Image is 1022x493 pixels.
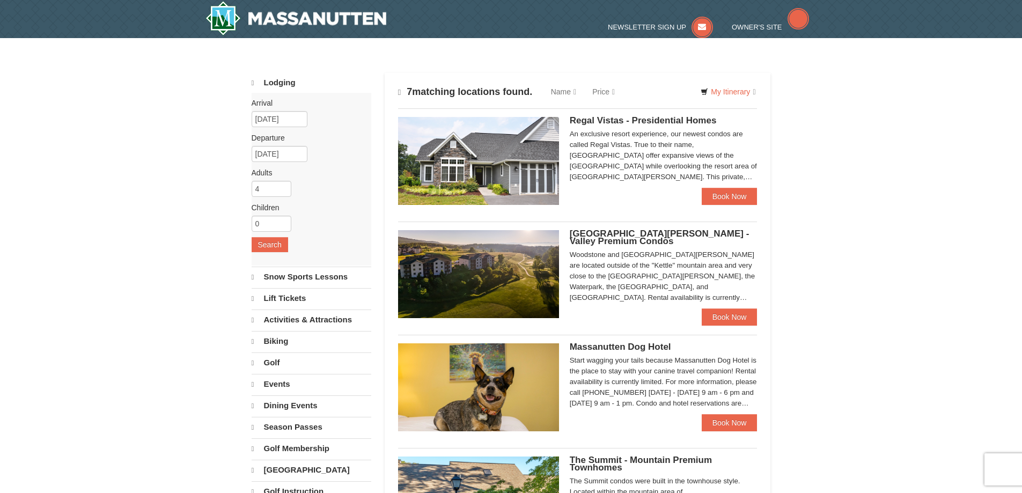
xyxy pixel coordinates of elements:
[252,267,371,287] a: Snow Sports Lessons
[732,23,809,31] a: Owner's Site
[398,230,559,318] img: 19219041-4-ec11c166.jpg
[205,1,387,35] a: Massanutten Resort
[570,355,758,409] div: Start wagging your tails because Massanutten Dog Hotel is the place to stay with your canine trav...
[702,188,758,205] a: Book Now
[570,455,712,473] span: The Summit - Mountain Premium Townhomes
[252,237,288,252] button: Search
[608,23,713,31] a: Newsletter Sign Up
[398,117,559,205] img: 19218991-1-902409a9.jpg
[543,81,584,102] a: Name
[570,115,717,126] span: Regal Vistas - Presidential Homes
[252,417,371,437] a: Season Passes
[252,73,371,93] a: Lodging
[584,81,623,102] a: Price
[570,342,671,352] span: Massanutten Dog Hotel
[252,331,371,351] a: Biking
[252,167,363,178] label: Adults
[252,288,371,308] a: Lift Tickets
[252,202,363,213] label: Children
[252,310,371,330] a: Activities & Attractions
[570,229,749,246] span: [GEOGRAPHIC_DATA][PERSON_NAME] - Valley Premium Condos
[694,84,762,100] a: My Itinerary
[252,374,371,394] a: Events
[252,352,371,373] a: Golf
[570,129,758,182] div: An exclusive resort experience, our newest condos are called Regal Vistas. True to their name, [G...
[252,98,363,108] label: Arrival
[252,438,371,459] a: Golf Membership
[252,133,363,143] label: Departure
[398,343,559,431] img: 27428181-5-81c892a3.jpg
[702,414,758,431] a: Book Now
[732,23,782,31] span: Owner's Site
[570,249,758,303] div: Woodstone and [GEOGRAPHIC_DATA][PERSON_NAME] are located outside of the "Kettle" mountain area an...
[252,460,371,480] a: [GEOGRAPHIC_DATA]
[205,1,387,35] img: Massanutten Resort Logo
[702,308,758,326] a: Book Now
[252,395,371,416] a: Dining Events
[608,23,686,31] span: Newsletter Sign Up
